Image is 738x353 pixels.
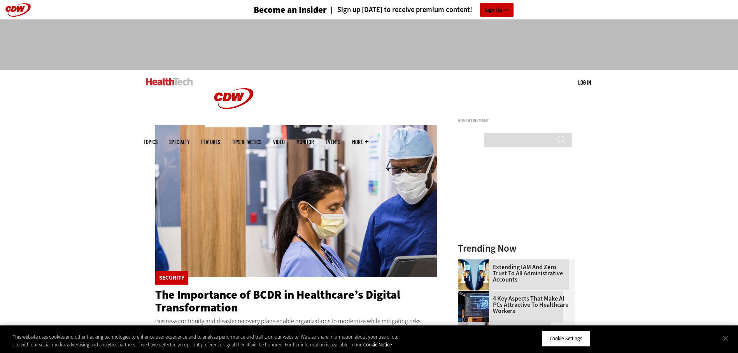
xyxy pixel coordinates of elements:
a: Extending IAM and Zero Trust to All Administrative Accounts [458,264,570,283]
a: MonITor [296,139,314,145]
button: Close [717,330,734,347]
a: Log in [578,79,591,86]
a: Video [273,139,285,145]
img: Doctors reviewing tablet [155,125,438,277]
img: Home [146,78,193,85]
a: Tips & Tactics [232,139,261,145]
a: The Importance of BCDR in Healthcare’s Digital Transformation [155,287,400,315]
iframe: advertisement [228,27,511,62]
button: Cookie Settings [542,330,590,347]
a: abstract image of woman with pixelated face [458,259,493,266]
h3: Become an Insider [254,5,327,14]
img: abstract image of woman with pixelated face [458,259,489,290]
img: Home [205,70,263,127]
span: Specialty [169,139,189,145]
a: 4 Key Aspects That Make AI PCs Attractive to Healthcare Workers [458,296,570,314]
a: Become an Insider [224,5,327,14]
a: Security [159,275,184,281]
span: More [352,139,368,145]
div: User menu [578,78,591,87]
iframe: advertisement [458,126,575,223]
a: More information about your privacy [363,341,392,348]
span: Topics [144,139,158,145]
img: Desktop monitor with brain AI concept [458,291,489,322]
a: Desktop monitor with brain AI concept [458,291,493,297]
p: Business continuity and disaster recovery plans enable organizations to modernize while mitigatin... [155,316,438,326]
a: Features [201,139,220,145]
a: Sign Up [480,3,514,17]
a: Healthcare contact center [458,322,493,329]
a: Events [326,139,340,145]
div: This website uses cookies and other tracking technologies to enhance user experience and to analy... [12,333,406,348]
a: CDW [205,121,263,129]
h3: Trending Now [458,243,575,253]
a: Sign up [DATE] to receive premium content! [327,6,472,14]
